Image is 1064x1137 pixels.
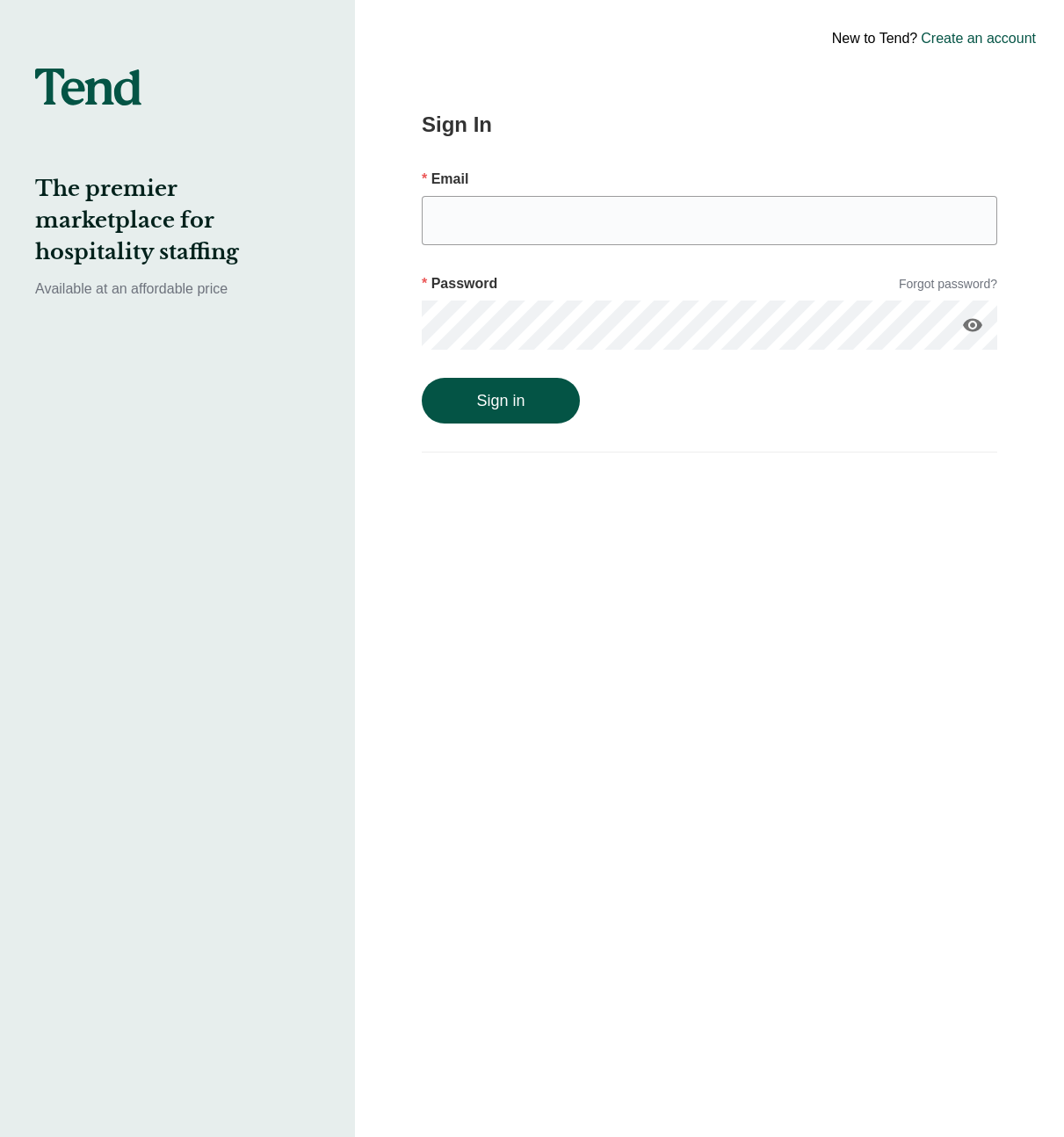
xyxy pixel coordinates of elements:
[422,378,580,424] button: Sign in
[35,69,141,105] img: tend-logo
[422,169,997,190] p: Email
[962,315,983,336] i: visibility
[35,279,320,300] p: Available at an affordable price
[35,173,320,268] h2: The premier marketplace for hospitality staffing
[422,273,497,294] p: Password
[921,28,1036,49] a: Create an account
[422,109,997,141] h2: Sign In
[899,275,997,293] a: Forgot password?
